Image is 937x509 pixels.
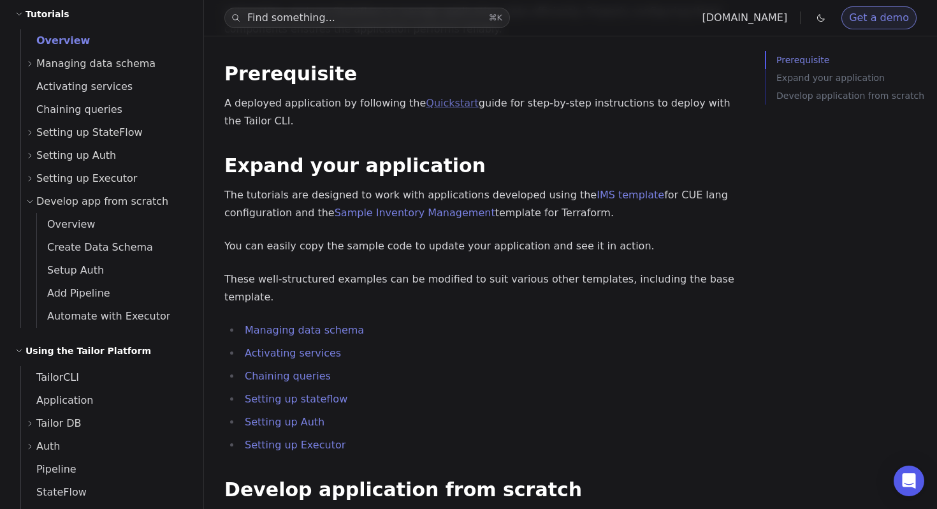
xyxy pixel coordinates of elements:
[224,94,734,130] p: A deployed application by following the guide for step-by-step instructions to deploy with the Ta...
[497,13,502,22] kbd: K
[245,347,341,359] a: Activating services
[21,463,76,475] span: Pipeline
[37,305,188,328] a: Automate with Executor
[36,415,82,432] span: Tailor DB
[224,154,486,177] a: Expand your application
[224,8,510,28] button: Find something...⌘K
[224,63,357,85] a: Prerequisite
[245,324,364,336] a: Managing data schema
[37,282,188,305] a: Add Pipeline
[776,87,932,105] a: Develop application from scratch
[21,29,188,52] a: Overview
[37,264,104,276] span: Setup Auth
[25,343,151,358] h2: Using the Tailor Platform
[37,287,110,299] span: Add Pipeline
[224,478,582,501] a: Develop application from scratch
[21,481,188,504] a: StateFlow
[21,366,188,389] a: TailorCLI
[21,458,188,481] a: Pipeline
[25,6,69,22] h2: Tutorials
[21,103,122,115] span: Chaining queries
[37,213,188,236] a: Overview
[37,218,95,230] span: Overview
[37,310,170,322] span: Automate with Executor
[21,371,79,383] span: TailorCLI
[37,241,153,253] span: Create Data Schema
[224,186,734,222] p: The tutorials are designed to work with applications developed using the for CUE lang configurati...
[36,193,168,210] span: Develop app from scratch
[245,393,347,405] a: Setting up stateflow
[36,124,143,142] span: Setting up StateFlow
[894,466,924,496] div: Open Intercom Messenger
[36,438,61,455] span: Auth
[245,370,331,382] a: Chaining queries
[21,80,133,92] span: Activating services
[21,486,87,498] span: StateFlow
[597,189,664,201] a: IMS template
[426,97,479,109] a: Quickstart
[21,389,188,412] a: Application
[37,259,188,282] a: Setup Auth
[21,98,188,121] a: Chaining queries
[245,416,324,428] a: Setting up Auth
[776,51,932,69] a: Prerequisite
[776,69,932,87] a: Expand your application
[36,170,137,188] span: Setting up Executor
[37,236,188,259] a: Create Data Schema
[224,237,734,255] p: You can easily copy the sample code to update your application and see it in action.
[335,207,495,219] a: Sample Inventory Management
[21,394,93,406] span: Application
[841,6,917,29] a: Get a demo
[813,10,829,26] button: Toggle dark mode
[488,13,497,22] kbd: ⌘
[36,147,116,165] span: Setting up Auth
[21,34,90,47] span: Overview
[245,439,345,451] a: Setting up Executor
[36,55,156,73] span: Managing data schema
[21,75,188,98] a: Activating services
[702,11,787,24] a: [DOMAIN_NAME]
[224,270,734,306] p: These well-structured examples can be modified to suit various other templates, including the bas...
